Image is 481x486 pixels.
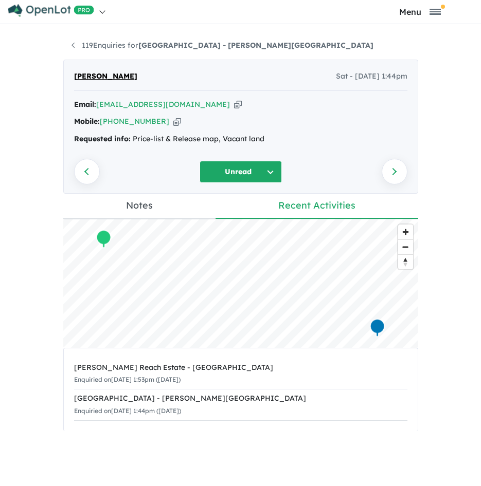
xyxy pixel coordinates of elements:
small: Enquiried on [DATE] 1:44pm ([DATE]) [74,407,181,415]
a: [PHONE_NUMBER] [100,117,169,126]
strong: Mobile: [74,117,100,126]
div: Price-list & Release map, Vacant land [74,133,407,145]
div: [GEOGRAPHIC_DATA] - [PERSON_NAME][GEOGRAPHIC_DATA] [74,392,407,405]
strong: [GEOGRAPHIC_DATA] - [PERSON_NAME][GEOGRAPHIC_DATA] [138,41,373,50]
a: Notes [63,194,216,219]
small: Enquiried on [DATE] 1:53pm ([DATE]) [74,376,181,383]
button: Copy [234,99,242,110]
a: [GEOGRAPHIC_DATA] - [PERSON_NAME][GEOGRAPHIC_DATA]Enquiried on[DATE] 1:44pm ([DATE]) [74,389,407,421]
nav: breadcrumb [63,40,418,52]
button: Unread [200,161,282,183]
a: Recent Activities [216,194,418,219]
span: Sat - [DATE] 1:44pm [336,70,407,83]
button: Toggle navigation [362,7,478,16]
a: [EMAIL_ADDRESS][DOMAIN_NAME] [96,100,230,109]
button: Zoom out [398,239,413,254]
a: [PERSON_NAME] Reach Estate - [GEOGRAPHIC_DATA]Enquiried on[DATE] 1:53pm ([DATE]) [74,359,407,390]
div: [PERSON_NAME] Reach Estate - [GEOGRAPHIC_DATA] [74,362,407,374]
a: 119Enquiries for[GEOGRAPHIC_DATA] - [PERSON_NAME][GEOGRAPHIC_DATA] [72,41,373,50]
canvas: Map [63,219,418,348]
div: Map marker [369,319,385,338]
span: [PERSON_NAME] [74,70,137,83]
button: Zoom in [398,225,413,239]
strong: Requested info: [74,134,131,143]
div: Map marker [96,230,111,249]
button: Reset bearing to north [398,254,413,269]
strong: Email: [74,100,96,109]
button: Copy [173,116,181,127]
img: Openlot PRO Logo White [8,4,94,17]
